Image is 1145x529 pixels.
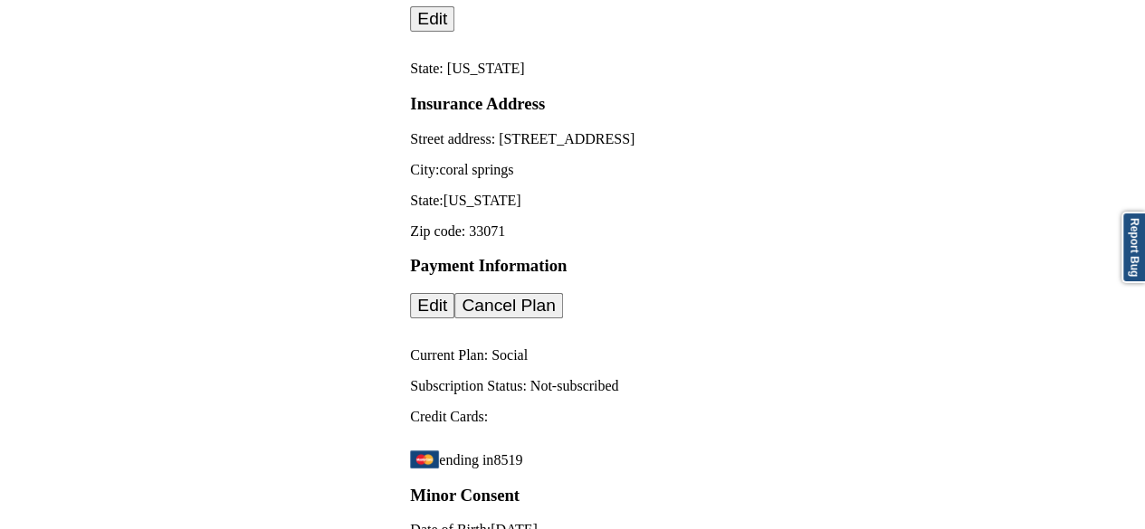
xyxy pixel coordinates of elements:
p: Current Plan: Social [410,347,1138,364]
p: Street address: [STREET_ADDRESS] [410,131,1138,147]
h3: Payment Information [410,256,1138,276]
button: Edit [410,6,454,32]
h3: Insurance Address [410,94,1138,114]
button: Cancel Plan [454,293,562,318]
p: ending in 8519 [410,439,1138,468]
p: City: coral springs [410,162,1138,178]
h3: Minor Consent [410,486,1138,505]
a: Report Bug [1121,212,1145,283]
button: Edit [410,293,454,318]
p: Zip code: 33071 [410,223,1138,240]
p: State: [US_STATE] [410,193,1138,209]
p: Credit Cards: [410,409,1138,425]
p: Subscription Status: Not-subscribed [410,378,1138,394]
p: State: [US_STATE] [410,61,1138,77]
